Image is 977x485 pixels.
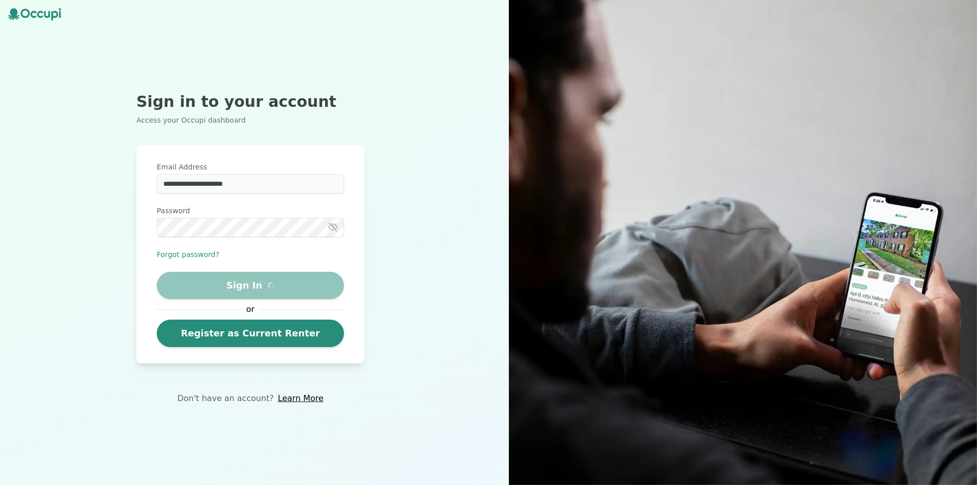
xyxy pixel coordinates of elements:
[157,162,344,172] label: Email Address
[278,392,323,405] a: Learn More
[136,93,364,111] h2: Sign in to your account
[241,303,260,316] span: or
[177,392,274,405] p: Don't have an account?
[136,115,364,125] p: Access your Occupi dashboard
[157,206,344,216] label: Password
[157,320,344,347] a: Register as Current Renter
[157,249,219,260] button: Forgot password?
